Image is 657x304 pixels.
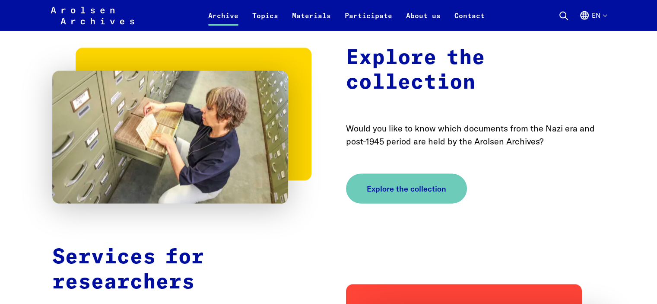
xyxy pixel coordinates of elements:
a: Explore the collection [346,174,467,204]
a: Contact [448,10,492,31]
a: Archive [201,10,245,31]
a: About us [399,10,448,31]
nav: Primary [201,5,492,26]
h2: Services for researchers [52,245,311,295]
a: Materials [285,10,338,31]
a: Participate [338,10,399,31]
h2: Explore the collection [346,46,605,96]
span: Explore the collection [367,183,446,195]
button: English, language selection [579,10,606,31]
a: Topics [245,10,285,31]
p: Would you like to know which documents from the Nazi era and post-1945 period are held by the Aro... [346,122,605,148]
